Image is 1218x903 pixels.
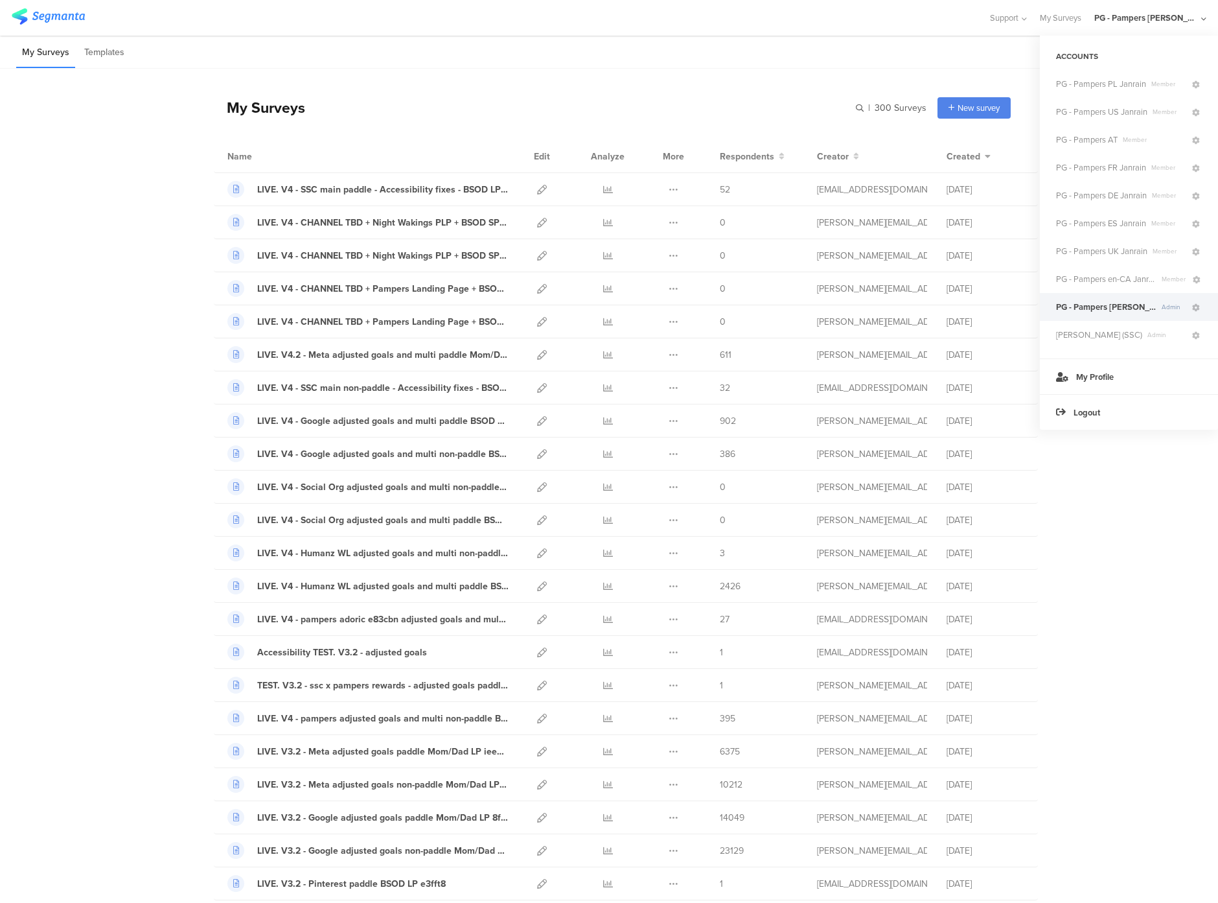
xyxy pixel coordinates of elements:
[1146,79,1190,89] span: Member
[257,745,509,758] div: LIVE. V3.2 - Meta adjusted goals paddle Mom/Dad LP iee78e
[528,140,556,172] div: Edit
[720,150,774,163] span: Respondents
[1076,371,1114,383] span: My Profile
[958,102,1000,114] span: New survey
[720,877,723,891] span: 1
[720,447,735,461] span: 386
[947,315,1024,329] div: [DATE]
[947,216,1024,229] div: [DATE]
[1040,45,1218,67] div: ACCOUNTS
[720,811,744,825] span: 14049
[1156,274,1191,284] span: Member
[227,313,509,330] a: LIVE. V4 - CHANNEL TBD + Pampers Landing Page + BSOD SP paddle xd514b
[257,580,509,593] div: LIVE. V4 - Humanz WL adjusted goals and multi paddle BSOD LP ua6eed
[720,282,726,296] span: 0
[817,546,927,560] div: aguiar.s@pg.com
[1147,191,1190,200] span: Member
[817,447,927,461] div: aguiar.s@pg.com
[720,844,744,858] span: 23129
[1040,358,1218,394] a: My Profile
[720,580,741,593] span: 2426
[947,150,980,163] span: Created
[720,480,726,494] span: 0
[16,38,75,68] li: My Surveys
[817,513,927,527] div: aguiar.s@pg.com
[947,513,1024,527] div: [DATE]
[1146,163,1190,172] span: Member
[660,140,687,172] div: More
[257,877,446,891] div: LIVE. V3.2 - Pinterest paddle BSOD LP e3fft8
[257,613,509,626] div: LIVE. V4 - pampers adoric e83cbn adjusted goals and multi BSOD LP
[1147,246,1190,256] span: Member
[227,809,509,826] a: LIVE. V3.2 - Google adjusted goals paddle Mom/Dad LP 8fx90a
[947,877,1024,891] div: [DATE]
[257,513,509,527] div: LIVE. V4 - Social Org adjusted goals and multi paddle BSOD LP 60p2b9
[1147,107,1190,117] span: Member
[227,578,509,594] a: LIVE. V4 - Humanz WL adjusted goals and multi paddle BSOD LP ua6eed
[1156,302,1190,312] span: Admin
[817,282,927,296] div: aguiar.s@pg.com
[1142,330,1190,340] span: Admin
[227,478,509,495] a: LIVE. V4 - Social Org adjusted goals and multi non-paddle BSOD 0atc98
[817,249,927,263] div: aguiar.s@pg.com
[817,679,927,692] div: aguiar.s@pg.com
[227,511,509,528] a: LIVE. V4 - Social Org adjusted goals and multi paddle BSOD LP 60p2b9
[720,381,730,395] span: 32
[257,183,509,196] div: LIVE. V4 - SSC main paddle - Accessibility fixes - BSOD LP y13fe7
[720,183,730,196] span: 52
[1074,406,1100,419] span: Logout
[227,611,509,627] a: LIVE. V4 - pampers adoric e83cbn adjusted goals and multi BSOD LP
[1056,329,1142,341] span: Yoav Hougui (SSC)
[720,613,730,626] span: 27
[947,613,1024,626] div: [DATE]
[227,677,509,694] a: TEST. V3.2 - ssc x pampers rewards - adjusted goals paddle BSOD LP ec6ede
[1146,218,1190,228] span: Member
[817,745,927,758] div: aguiar.s@pg.com
[588,140,627,172] div: Analyze
[257,646,427,659] div: Accessibility TEST. V3.2 - adjusted goals
[257,480,509,494] div: LIVE. V4 - Social Org adjusted goals and multi non-paddle BSOD 0atc98
[875,101,926,115] span: 300 Surveys
[227,280,509,297] a: LIVE. V4 - CHANNEL TBD + Pampers Landing Page + BSOD SP non-paddle 2cc66f
[947,546,1024,560] div: [DATE]
[227,875,446,892] a: LIVE. V3.2 - Pinterest paddle BSOD LP e3fft8
[947,447,1024,461] div: [DATE]
[1056,106,1147,118] span: PG - Pampers US Janrain
[227,743,509,760] a: LIVE. V3.2 - Meta adjusted goals paddle Mom/Dad LP iee78e
[227,412,509,429] a: LIVE. V4 - Google adjusted goals and multi paddle BSOD LP 3t4561
[1056,245,1147,257] span: PG - Pampers UK Janrain
[1094,12,1198,24] div: PG - Pampers [PERSON_NAME]
[817,348,927,362] div: aguiar.s@pg.com
[720,646,723,659] span: 1
[817,183,927,196] div: hougui.yh.1@pg.com
[720,348,731,362] span: 611
[1056,217,1146,229] span: PG - Pampers ES Janrain
[947,348,1024,362] div: [DATE]
[227,776,509,793] a: LIVE. V3.2 - Meta adjusted goals non-paddle Mom/Dad LP afxe35
[257,844,509,858] div: LIVE. V3.2 - Google adjusted goals non-paddle Mom/Dad LP 42vc37
[947,480,1024,494] div: [DATE]
[227,545,509,561] a: LIVE. V4 - Humanz WL adjusted goals and multi non-paddle BSOD 8cf0dw
[817,580,927,593] div: aguiar.s@pg.com
[1056,189,1147,202] span: PG - Pampers DE Janrain
[257,348,509,362] div: LIVE. V4.2 - Meta adjusted goals and multi paddle Mom/Dad LP a2d4j3
[720,745,740,758] span: 6375
[947,778,1024,792] div: [DATE]
[227,379,509,396] a: LIVE. V4 - SSC main non-paddle - Accessibility fixes - BSOD LP 4fo5fc
[947,150,991,163] button: Created
[817,712,927,725] div: aguiar.s@pg.com
[817,315,927,329] div: aguiar.s@pg.com
[227,181,509,198] a: LIVE. V4 - SSC main paddle - Accessibility fixes - BSOD LP y13fe7
[720,150,785,163] button: Respondents
[947,844,1024,858] div: [DATE]
[947,580,1024,593] div: [DATE]
[720,679,723,692] span: 1
[817,414,927,428] div: aguiar.s@pg.com
[817,778,927,792] div: aguiar.s@pg.com
[947,712,1024,725] div: [DATE]
[1056,161,1146,174] span: PG - Pampers FR Janrain
[257,778,509,792] div: LIVE. V3.2 - Meta adjusted goals non-paddle Mom/Dad LP afxe35
[227,247,509,264] a: LIVE. V4 - CHANNEL TBD + Night Wakings PLP + BSOD SP paddle f50l5c
[227,346,509,363] a: LIVE. V4.2 - Meta adjusted goals and multi paddle Mom/Dad LP a2d4j3
[990,12,1018,24] span: Support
